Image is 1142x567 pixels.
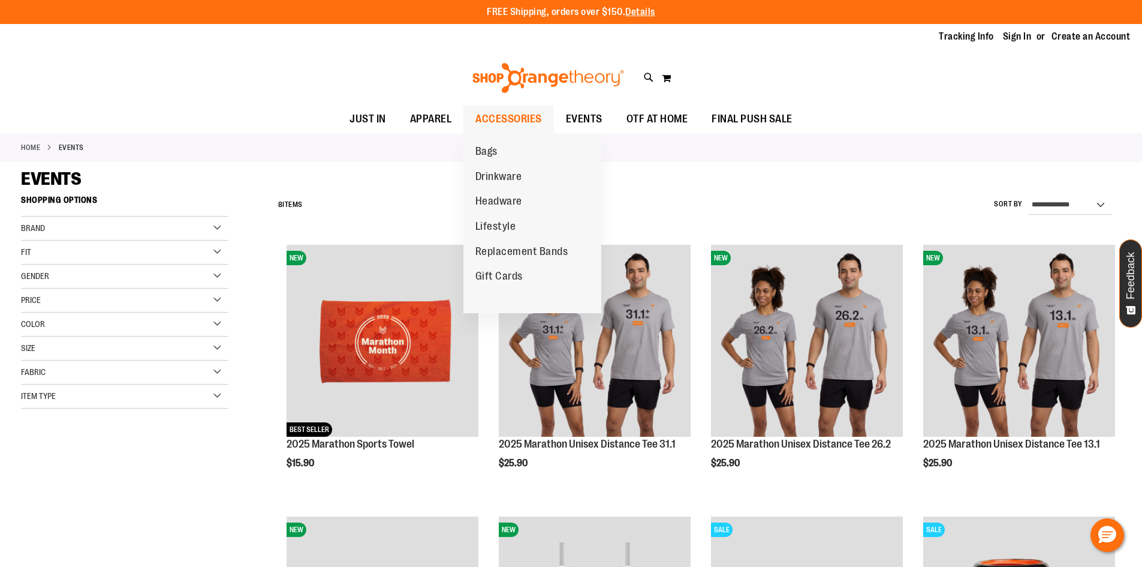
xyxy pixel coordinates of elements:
a: 2025 Marathon Unisex Distance Tee 31.1NEW [499,245,691,439]
span: $25.90 [923,458,954,469]
a: Sign In [1003,30,1032,43]
a: 2025 Marathon Unisex Distance Tee 13.1 [923,438,1100,450]
span: EVENTS [21,169,81,189]
span: Price [21,295,41,305]
a: OTF AT HOME [614,106,700,133]
button: Feedback - Show survey [1119,239,1142,328]
img: 2025 Marathon Unisex Distance Tee 26.2 [711,245,903,437]
a: Headware [463,189,534,214]
span: Item Type [21,391,56,401]
span: 8 [278,200,283,209]
span: FINAL PUSH SALE [712,106,793,133]
span: Brand [21,223,45,233]
img: 2025 Marathon Sports Towel [287,245,478,437]
span: SALE [711,523,733,537]
h2: Items [278,196,303,214]
div: product [917,239,1121,499]
a: 2025 Marathon Sports Towel [287,438,414,450]
a: 2025 Marathon Unisex Distance Tee 26.2NEW [711,245,903,439]
span: $15.90 [287,458,316,469]
img: 2025 Marathon Unisex Distance Tee 31.1 [499,245,691,437]
a: Tracking Info [939,30,994,43]
span: NEW [711,251,731,265]
span: NEW [499,523,519,537]
span: EVENTS [566,106,602,133]
span: Gift Cards [475,270,523,285]
a: JUST IN [338,106,398,133]
span: $25.90 [711,458,742,469]
span: Gender [21,271,49,281]
span: Color [21,319,45,329]
span: Lifestyle [475,220,516,235]
span: NEW [923,251,943,265]
img: Shop Orangetheory [471,63,626,93]
a: FINAL PUSH SALE [700,106,804,133]
img: 2025 Marathon Unisex Distance Tee 13.1 [923,245,1115,437]
a: 2025 Marathon Sports TowelNEWBEST SELLER [287,245,478,439]
span: SALE [923,523,945,537]
a: Home [21,142,40,153]
span: Size [21,343,35,353]
a: Drinkware [463,164,534,190]
a: 2025 Marathon Unisex Distance Tee 13.1NEW [923,245,1115,439]
a: Replacement Bands [463,239,580,265]
strong: EVENTS [59,142,84,153]
strong: Shopping Options [21,190,228,217]
a: Create an Account [1051,30,1131,43]
a: Details [625,7,655,17]
button: Hello, have a question? Let’s chat. [1090,518,1124,552]
div: product [705,239,909,499]
span: Bags [475,145,498,160]
span: Fabric [21,367,46,377]
a: 2025 Marathon Unisex Distance Tee 26.2 [711,438,891,450]
span: Headware [475,195,522,210]
span: Replacement Bands [475,245,568,260]
div: product [281,239,484,499]
a: 2025 Marathon Unisex Distance Tee 31.1 [499,438,676,450]
span: JUST IN [349,106,386,133]
span: OTF AT HOME [626,106,688,133]
span: Feedback [1125,252,1137,299]
span: Fit [21,247,31,257]
div: product [493,239,697,499]
span: APPAREL [410,106,452,133]
span: BEST SELLER [287,422,332,437]
span: NEW [287,523,306,537]
p: FREE Shipping, orders over $150. [487,5,655,19]
a: Bags [463,139,510,164]
a: APPAREL [398,106,464,133]
ul: ACCESSORIES [463,133,601,313]
span: ACCESSORIES [475,106,542,133]
span: Drinkware [475,170,522,185]
span: $25.90 [499,458,529,469]
label: Sort By [994,199,1023,209]
a: Gift Cards [463,264,535,289]
a: Lifestyle [463,214,528,239]
a: ACCESSORIES [463,106,554,133]
span: NEW [287,251,306,265]
a: EVENTS [554,106,614,133]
